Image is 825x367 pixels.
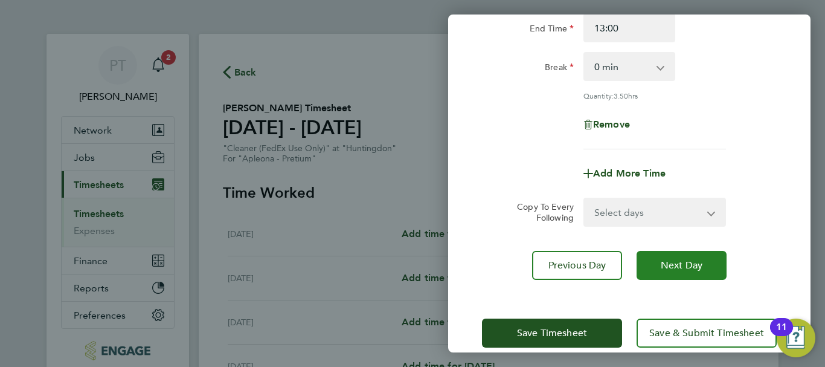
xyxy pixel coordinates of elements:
[777,319,815,357] button: Open Resource Center, 11 new notifications
[517,327,587,339] span: Save Timesheet
[583,120,630,129] button: Remove
[593,119,630,130] span: Remove
[532,251,622,280] button: Previous Day
[637,319,777,348] button: Save & Submit Timesheet
[507,201,574,223] label: Copy To Every Following
[649,327,764,339] span: Save & Submit Timesheet
[661,259,702,271] span: Next Day
[637,251,727,280] button: Next Day
[530,23,574,37] label: End Time
[548,259,606,271] span: Previous Day
[614,91,628,100] span: 3.50
[776,327,787,343] div: 11
[583,13,675,42] input: E.g. 18:00
[583,91,726,100] div: Quantity: hrs
[545,62,574,76] label: Break
[482,319,622,348] button: Save Timesheet
[593,167,666,179] span: Add More Time
[583,169,666,178] button: Add More Time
